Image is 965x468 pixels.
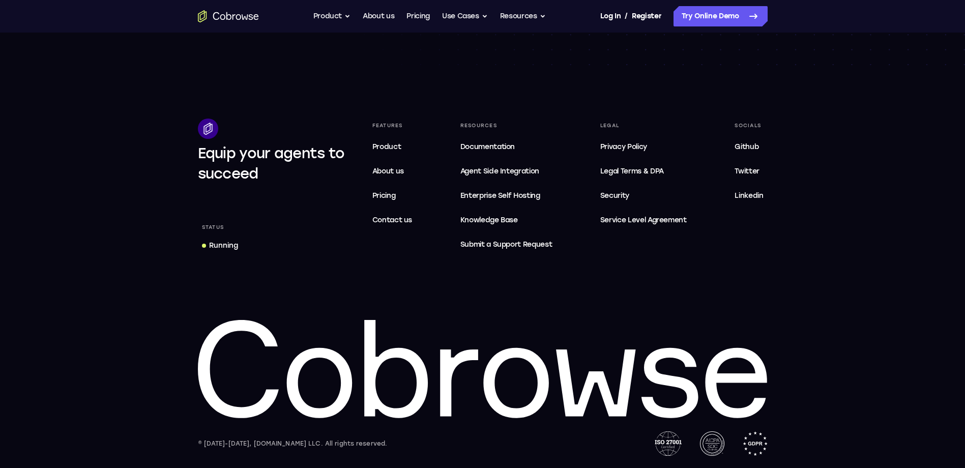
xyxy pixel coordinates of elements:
[596,137,691,157] a: Privacy Policy
[368,119,417,133] div: Features
[600,191,629,200] span: Security
[456,137,557,157] a: Documentation
[600,142,647,151] span: Privacy Policy
[596,210,691,230] a: Service Level Agreement
[456,186,557,206] a: Enterprise Self Hosting
[600,167,664,175] span: Legal Terms & DPA
[198,237,242,255] a: Running
[313,6,351,26] button: Product
[198,144,345,182] span: Equip your agents to succeed
[456,210,557,230] a: Knowledge Base
[625,10,628,22] span: /
[600,6,621,26] a: Log In
[655,431,681,456] img: ISO
[372,167,404,175] span: About us
[198,220,228,235] div: Status
[730,186,767,206] a: Linkedin
[730,161,767,182] a: Twitter
[198,10,259,22] a: Go to the home page
[460,165,552,178] span: Agent Side Integration
[596,161,691,182] a: Legal Terms & DPA
[372,191,396,200] span: Pricing
[406,6,430,26] a: Pricing
[372,142,401,151] span: Product
[460,190,552,202] span: Enterprise Self Hosting
[209,241,238,251] div: Running
[596,119,691,133] div: Legal
[456,119,557,133] div: Resources
[596,186,691,206] a: Security
[368,161,417,182] a: About us
[735,167,759,175] span: Twitter
[372,216,413,224] span: Contact us
[700,431,724,456] img: AICPA SOC
[730,137,767,157] a: Github
[456,235,557,255] a: Submit a Support Request
[500,6,546,26] button: Resources
[735,142,758,151] span: Github
[456,161,557,182] a: Agent Side Integration
[674,6,768,26] a: Try Online Demo
[368,137,417,157] a: Product
[442,6,488,26] button: Use Cases
[730,119,767,133] div: Socials
[363,6,394,26] a: About us
[460,216,518,224] span: Knowledge Base
[632,6,661,26] a: Register
[368,210,417,230] a: Contact us
[460,239,552,251] span: Submit a Support Request
[600,214,687,226] span: Service Level Agreement
[460,142,515,151] span: Documentation
[735,191,763,200] span: Linkedin
[743,431,768,456] img: GDPR
[198,438,388,449] div: © [DATE]-[DATE], [DOMAIN_NAME] LLC. All rights reserved.
[368,186,417,206] a: Pricing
